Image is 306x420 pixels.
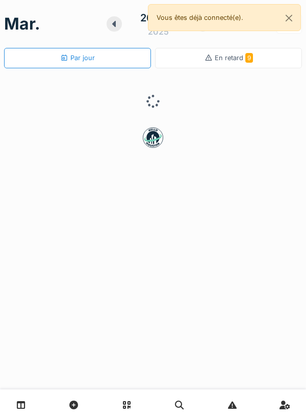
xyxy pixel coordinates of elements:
button: Close [277,5,300,32]
div: Par jour [60,53,95,63]
div: 26 août [140,10,177,25]
div: 2025 [148,25,169,38]
img: badge-BVDL4wpA.svg [143,127,163,148]
span: En retard [215,54,253,62]
span: 9 [245,53,253,63]
div: Vous êtes déjà connecté(e). [148,4,301,31]
h1: mar. [4,14,40,34]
